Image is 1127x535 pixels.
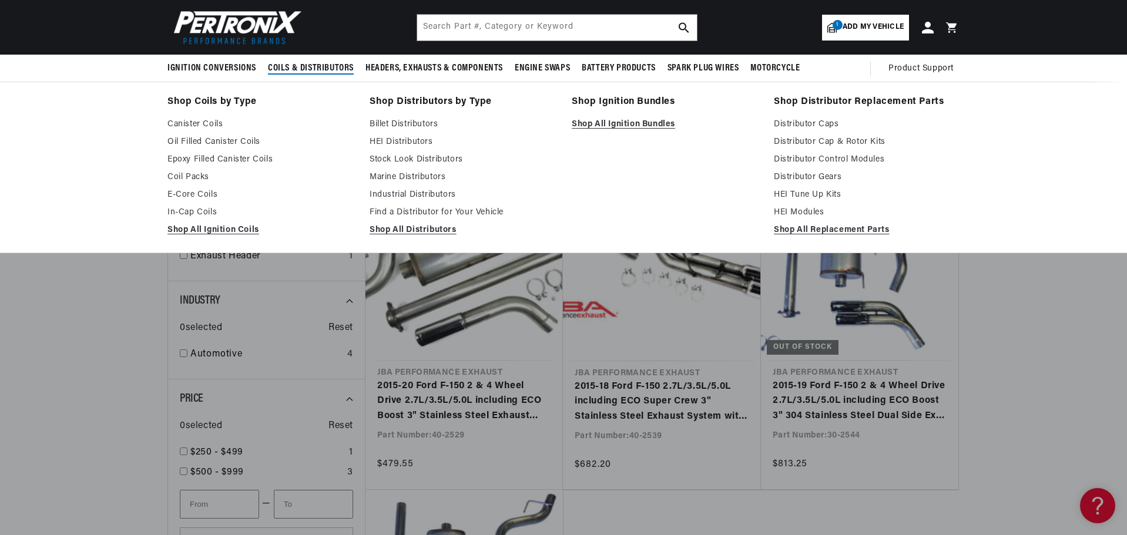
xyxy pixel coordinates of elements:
a: Oil Filled Canister Coils [167,135,353,149]
span: Industry [180,295,220,307]
span: Coils & Distributors [268,62,354,75]
a: Distributor Caps [774,117,960,132]
span: Motorcycle [750,62,800,75]
a: Billet Distributors [370,117,555,132]
div: 3 [347,465,353,480]
a: HEI Tune Up Kits [774,188,960,202]
a: In-Cap Coils [167,206,353,220]
a: Epoxy Filled Canister Coils [167,153,353,167]
a: Shop All Replacement Parts [774,223,960,237]
span: Reset [328,321,353,336]
a: Stock Look Distributors [370,153,555,167]
summary: Coils & Distributors [262,55,360,82]
a: Distributor Gears [774,170,960,184]
span: 0 selected [180,419,222,434]
div: 4 [347,347,353,362]
a: Shop All Ignition Coils [167,223,353,237]
summary: Engine Swaps [509,55,576,82]
span: Price [180,393,203,405]
button: search button [671,15,697,41]
span: Add my vehicle [843,22,904,33]
a: HEI Distributors [370,135,555,149]
summary: Product Support [888,55,960,83]
input: To [274,490,353,519]
a: Shop Distributors by Type [370,94,555,110]
a: Distributor Control Modules [774,153,960,167]
a: Canister Coils [167,117,353,132]
summary: Ignition Conversions [167,55,262,82]
a: Marine Distributors [370,170,555,184]
span: — [262,496,271,512]
span: Ignition Conversions [167,62,256,75]
div: 1 [349,445,353,460]
a: Shop Ignition Bundles [572,94,757,110]
span: Reset [328,419,353,434]
a: Shop All Ignition Bundles [572,117,757,132]
span: $500 - $999 [190,467,244,477]
span: Spark Plug Wires [668,62,739,75]
span: Product Support [888,62,954,75]
span: 1 [833,20,843,30]
span: 0 selected [180,321,222,336]
span: Headers, Exhausts & Components [365,62,503,75]
summary: Headers, Exhausts & Components [360,55,509,82]
input: Search Part #, Category or Keyword [417,15,697,41]
a: 2015-20 Ford F-150 2 & 4 Wheel Drive 2.7L/3.5L/5.0L including ECO Boost 3" Stainless Steel Exhaus... [377,379,551,424]
a: Exhaust Header [190,249,344,264]
img: Pertronix [167,7,303,48]
a: Find a Distributor for Your Vehicle [370,206,555,220]
a: Industrial Distributors [370,188,555,202]
a: E-Core Coils [167,188,353,202]
span: Battery Products [582,62,656,75]
a: Distributor Cap & Rotor Kits [774,135,960,149]
a: Shop All Distributors [370,223,555,237]
a: Coil Packs [167,170,353,184]
summary: Spark Plug Wires [662,55,745,82]
span: $250 - $499 [190,447,243,457]
a: 2015-18 Ford F-150 2.7L/3.5L/5.0L including ECO Super Crew 3" Stainless Steel Exhaust System with... [575,379,749,425]
a: Automotive [190,347,343,362]
summary: Battery Products [576,55,662,82]
div: 1 [349,249,353,264]
a: HEI Modules [774,206,960,220]
summary: Motorcycle [744,55,806,82]
a: 2015-19 Ford F-150 2 & 4 Wheel Drive 2.7L/3.5L/5.0L including ECO Boost 3" 304 Stainless Steel Du... [773,379,947,424]
a: Shop Coils by Type [167,94,353,110]
input: From [180,490,259,519]
span: Engine Swaps [515,62,570,75]
a: Shop Distributor Replacement Parts [774,94,960,110]
a: 1Add my vehicle [822,15,909,41]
